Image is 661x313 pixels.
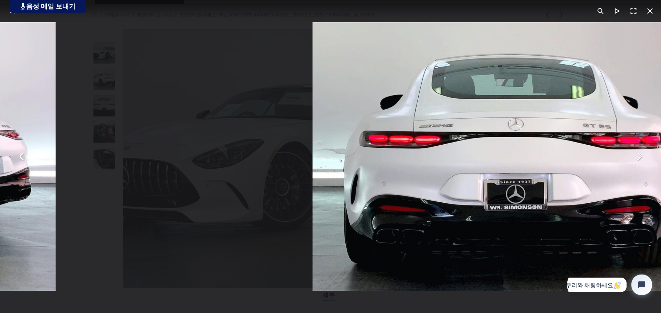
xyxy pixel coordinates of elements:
button: 다음 [631,148,647,165]
img: PjwhLS0gR2VuZXJhdG9yOiBHcmF2aXQuaW8gLS0+PHN2ZyB4bWxucz0iaHR0cDovL3d3dy53My5vcmcvMjAwMC9zdmciIHhtb... [21,3,25,10]
button: 채팅 위젯 열기 [64,6,85,26]
img: 👋 [47,13,54,20]
button: 닫다 [642,3,658,19]
button: 이전의 [14,148,30,165]
font: 음성 메일 보내기 [26,3,76,10]
iframe: 티디오 채팅 [567,269,658,301]
span: 3 [10,8,14,14]
button: 확대/축소 수준 전환 [592,3,609,19]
